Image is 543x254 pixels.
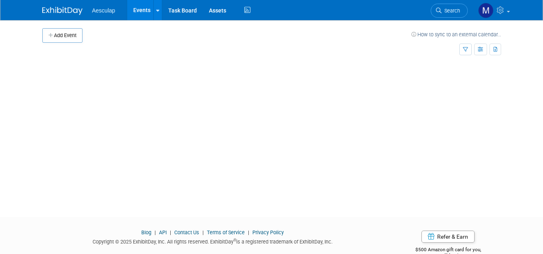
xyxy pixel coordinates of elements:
a: Search [431,4,468,18]
div: Copyright © 2025 ExhibitDay, Inc. All rights reserved. ExhibitDay is a registered trademark of Ex... [42,236,384,246]
span: | [200,229,206,235]
a: Privacy Policy [252,229,284,235]
sup: ® [233,238,236,242]
a: Terms of Service [207,229,245,235]
span: Aesculap [92,7,116,14]
a: Contact Us [174,229,199,235]
span: | [168,229,173,235]
img: Maggie Jenkins [478,3,493,18]
a: Refer & Earn [421,231,475,243]
span: | [246,229,251,235]
a: API [159,229,167,235]
img: ExhibitDay [42,7,83,15]
a: Blog [141,229,151,235]
button: Add Event [42,28,83,43]
a: How to sync to an external calendar... [411,31,501,37]
span: Search [442,8,460,14]
span: | [153,229,158,235]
